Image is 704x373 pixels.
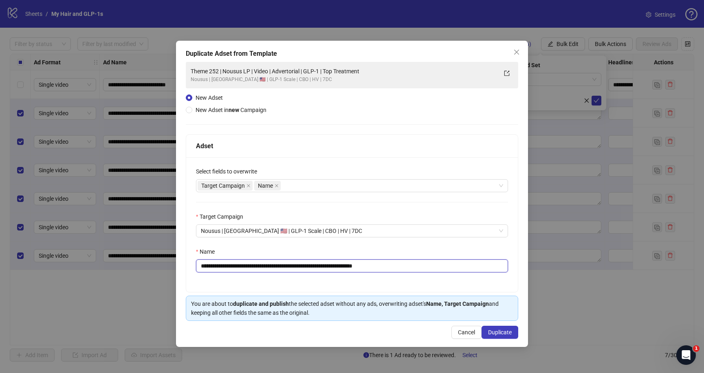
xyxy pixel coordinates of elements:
[513,49,520,55] span: close
[229,107,239,113] strong: new
[426,301,489,307] strong: Name, Target Campaign
[458,329,475,336] span: Cancel
[254,181,281,191] span: Name
[196,259,508,272] input: Name
[196,94,223,101] span: New Adset
[191,76,497,83] div: Nousus | [GEOGRAPHIC_DATA] 🇺🇸 | GLP-1 Scale | CBO | HV | 7DC
[676,345,696,365] iframe: Intercom live chat
[196,247,220,256] label: Name
[196,167,262,176] label: Select fields to overwrite
[186,49,518,59] div: Duplicate Adset from Template
[198,181,253,191] span: Target Campaign
[504,70,510,76] span: export
[482,326,518,339] button: Duplicate
[693,345,700,352] span: 1
[258,181,273,190] span: Name
[246,184,251,188] span: close
[233,301,289,307] strong: duplicate and publish
[488,329,512,336] span: Duplicate
[196,141,508,151] div: Adset
[510,46,523,59] button: Close
[451,326,482,339] button: Cancel
[191,299,513,317] div: You are about to the selected adset without any ads, overwriting adset's and keeping all other fi...
[201,181,245,190] span: Target Campaign
[196,212,249,221] label: Target Campaign
[275,184,279,188] span: close
[191,67,497,76] div: Theme 252 | Nousus LP | Video | Advertorial | GLP-1 | Top Treatment
[201,225,503,237] span: Nousus | USA 🇺🇸 | GLP-1 Scale | CBO | HV | 7DC
[196,107,266,113] span: New Adset in Campaign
